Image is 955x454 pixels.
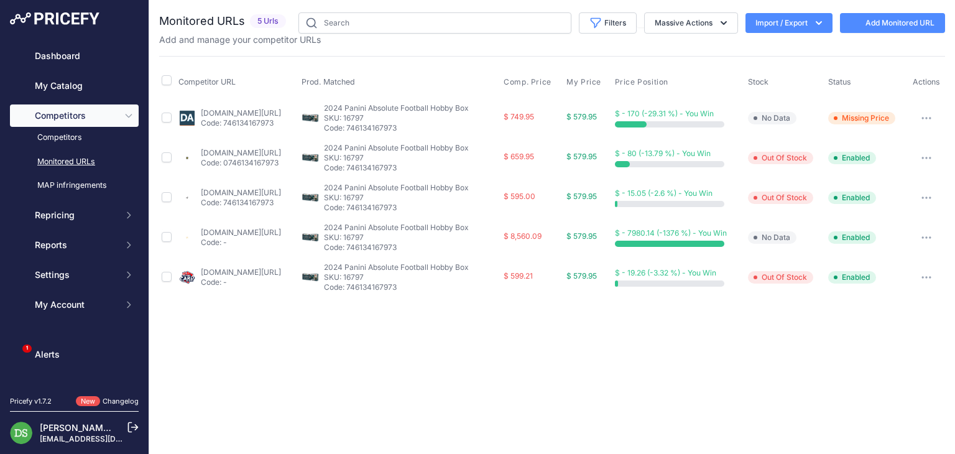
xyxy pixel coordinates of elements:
[324,163,494,173] p: Code: 746134167973
[828,231,876,244] span: Enabled
[324,193,494,203] p: SKU: 16797
[644,12,738,34] button: Massive Actions
[324,143,469,152] span: 2024 Panini Absolute Football Hobby Box
[302,77,355,86] span: Prod. Matched
[324,203,494,213] p: Code: 746134167973
[201,277,281,287] p: Code: -
[35,299,116,311] span: My Account
[566,271,597,280] span: $ 579.95
[10,151,139,173] a: Monitored URLs
[35,269,116,281] span: Settings
[10,294,139,316] button: My Account
[504,152,534,161] span: $ 659.95
[178,77,236,86] span: Competitor URL
[615,268,716,277] span: $ - 19.26 (-3.32 %) - You Win
[10,45,139,67] a: Dashboard
[10,12,99,25] img: Pricefy Logo
[504,271,533,280] span: $ 599.21
[615,188,713,198] span: $ - 15.05 (-2.6 %) - You Win
[615,228,727,238] span: $ - 7980.14 (-1376 %) - You Win
[748,271,813,284] span: Out Of Stock
[913,77,940,86] span: Actions
[159,34,321,46] p: Add and manage your competitor URLs
[201,238,281,248] p: Code: -
[566,77,604,87] button: My Price
[748,231,796,244] span: No Data
[748,77,768,86] span: Stock
[566,152,597,161] span: $ 579.95
[745,13,833,33] button: Import / Export
[828,77,851,86] span: Status
[40,434,170,443] a: [EMAIL_ADDRESS][DOMAIN_NAME]
[828,192,876,204] span: Enabled
[566,112,597,121] span: $ 579.95
[10,75,139,97] a: My Catalog
[10,204,139,226] button: Repricing
[10,234,139,256] button: Reports
[748,112,796,124] span: No Data
[250,14,286,29] span: 5 Urls
[201,158,281,168] p: Code: 0746134167973
[828,152,876,164] span: Enabled
[10,45,139,413] nav: Sidebar
[504,112,534,121] span: $ 749.95
[201,198,281,208] p: Code: 746134167973
[201,148,281,157] a: [DOMAIN_NAME][URL]
[840,13,945,33] a: Add Monitored URL
[35,209,116,221] span: Repricing
[10,175,139,197] a: MAP infringements
[615,77,671,87] button: Price Position
[615,77,668,87] span: Price Position
[10,127,139,149] a: Competitors
[504,231,542,241] span: $ 8,560.09
[615,149,711,158] span: $ - 80 (-13.79 %) - You Win
[35,109,116,122] span: Competitors
[10,396,52,407] div: Pricefy v1.7.2
[828,271,876,284] span: Enabled
[201,267,281,277] a: [DOMAIN_NAME][URL]
[159,12,245,30] h2: Monitored URLs
[35,239,116,251] span: Reports
[10,104,139,127] button: Competitors
[201,188,281,197] a: [DOMAIN_NAME][URL]
[504,77,554,87] button: Comp. Price
[615,109,714,118] span: $ - 170 (-29.31 %) - You Win
[324,272,494,282] p: SKU: 16797
[201,108,281,118] a: [DOMAIN_NAME][URL]
[10,264,139,286] button: Settings
[828,112,895,124] span: Missing Price
[566,231,597,241] span: $ 579.95
[10,343,139,366] a: Alerts
[504,77,551,87] span: Comp. Price
[748,152,813,164] span: Out Of Stock
[748,192,813,204] span: Out Of Stock
[201,228,281,237] a: [DOMAIN_NAME][URL]
[579,12,637,34] button: Filters
[324,282,494,292] p: Code: 746134167973
[324,183,469,192] span: 2024 Panini Absolute Football Hobby Box
[103,397,139,405] a: Changelog
[324,223,469,232] span: 2024 Panini Absolute Football Hobby Box
[76,396,100,407] span: New
[324,103,469,113] span: 2024 Panini Absolute Football Hobby Box
[324,113,494,123] p: SKU: 16797
[504,192,535,201] span: $ 595.00
[566,192,597,201] span: $ 579.95
[298,12,571,34] input: Search
[324,243,494,252] p: Code: 746134167973
[201,118,281,128] p: Code: 746134167973
[324,123,494,133] p: Code: 746134167973
[566,77,601,87] span: My Price
[40,422,127,433] a: [PERSON_NAME] Mr.
[324,262,469,272] span: 2024 Panini Absolute Football Hobby Box
[324,233,494,243] p: SKU: 16797
[324,153,494,163] p: SKU: 16797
